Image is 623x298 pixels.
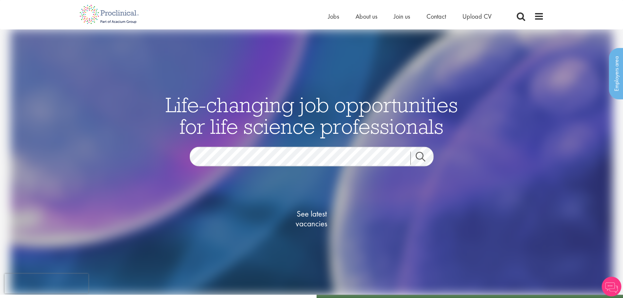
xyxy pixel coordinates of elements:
[410,152,439,165] a: Job search submit button
[328,12,339,21] a: Jobs
[5,274,88,293] iframe: reCAPTCHA
[279,183,344,255] a: See latestvacancies
[394,12,410,21] a: Join us
[602,277,621,296] img: Chatbot
[165,92,458,139] span: Life-changing job opportunities for life science professionals
[279,209,344,229] span: See latest vacancies
[426,12,446,21] a: Contact
[10,29,613,295] img: candidate home
[355,12,377,21] a: About us
[462,12,492,21] a: Upload CV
